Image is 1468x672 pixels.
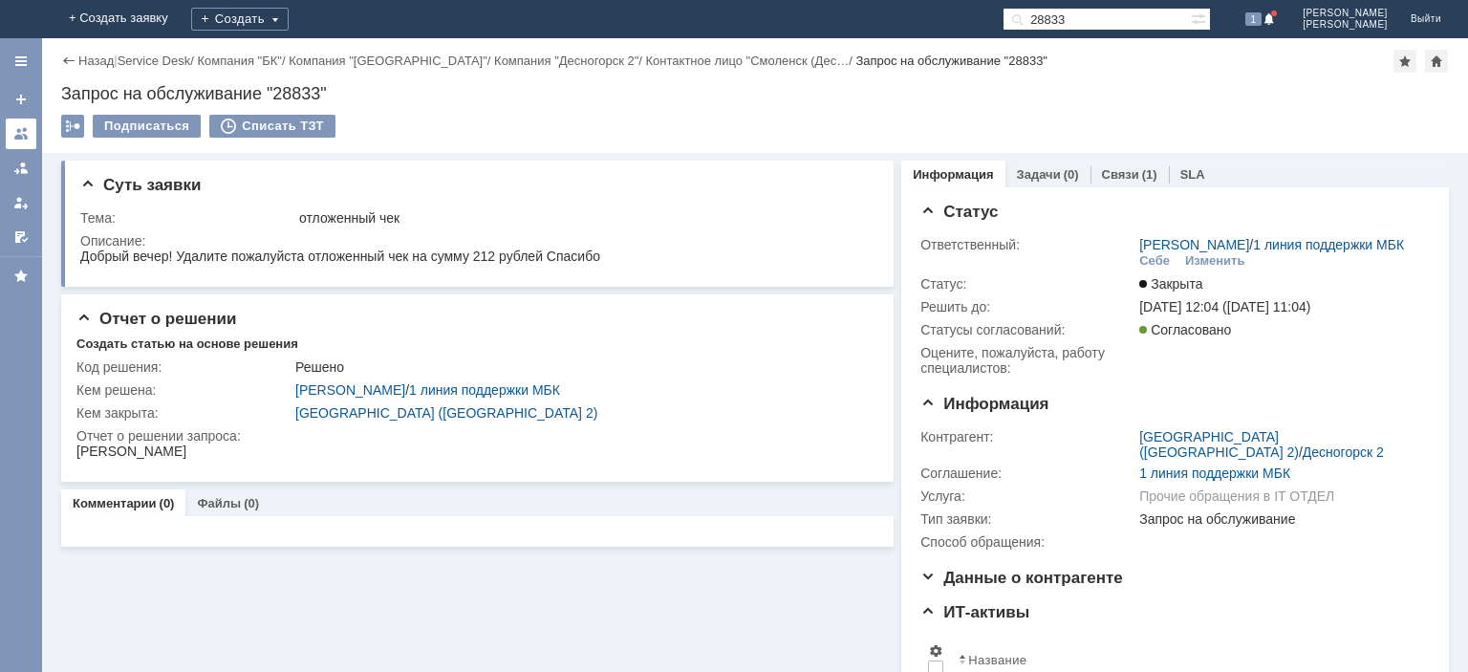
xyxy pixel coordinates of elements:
[1191,9,1210,27] span: Расширенный поиск
[114,53,117,67] div: |
[920,603,1029,621] span: ИТ-активы
[76,428,871,444] div: Отчет о решении запроса:
[409,382,560,398] a: 1 линия поддержки МБК
[197,496,241,510] a: Файлы
[920,511,1135,527] div: Тип заявки:
[295,382,405,398] a: [PERSON_NAME]
[80,233,871,249] div: Описание:
[1139,511,1420,527] div: Запрос на обслуживание
[1139,429,1299,460] a: [GEOGRAPHIC_DATA] ([GEOGRAPHIC_DATA] 2)
[197,54,289,68] div: /
[920,345,1135,376] div: Oцените, пожалуйста, работу специалистов:
[1102,167,1139,182] a: Связи
[76,310,236,328] span: Отчет о решении
[1139,429,1420,460] div: /
[1139,488,1334,504] a: Прочие обращения в IT ОТДЕЛ
[76,359,291,375] div: Код решения:
[920,237,1135,252] div: Ответственный:
[494,54,638,68] a: Компания "Десногорск 2"
[913,167,993,182] a: Информация
[289,54,487,68] a: Компания "[GEOGRAPHIC_DATA]"
[6,119,36,149] a: Заявки на командах
[80,176,201,194] span: Суть заявки
[1303,444,1384,460] a: Десногорск 2
[494,54,645,68] div: /
[920,569,1123,587] span: Данные о контрагенте
[920,488,1135,504] div: Услуга:
[1139,322,1231,337] span: Согласовано
[1139,299,1310,314] span: [DATE] 12:04 ([DATE] 11:04)
[295,359,867,375] div: Решено
[1139,466,1290,481] a: 1 линия поддержки МБК
[244,496,259,510] div: (0)
[76,382,291,398] div: Кем решена:
[646,54,850,68] a: Контактное лицо "Смоленск (Дес…
[1142,167,1157,182] div: (1)
[1393,50,1416,73] div: Добавить в избранное
[1064,167,1079,182] div: (0)
[1180,167,1205,182] a: SLA
[920,203,998,221] span: Статус
[1017,167,1061,182] a: Задачи
[1253,237,1404,252] a: 1 линия поддержки МБК
[920,299,1135,314] div: Решить до:
[73,496,157,510] a: Комментарии
[1185,253,1245,269] div: Изменить
[61,84,1449,103] div: Запрос на обслуживание "28833"
[295,382,867,398] div: /
[299,210,867,226] div: отложенный чек
[197,54,281,68] a: Компания "БК"
[855,54,1047,68] div: Запрос на обслуживание "28833"
[968,653,1026,667] div: Название
[1139,237,1249,252] a: [PERSON_NAME]
[6,84,36,115] a: Создать заявку
[1425,50,1448,73] div: Сделать домашней страницей
[295,405,597,421] a: [GEOGRAPHIC_DATA] ([GEOGRAPHIC_DATA] 2)
[1303,8,1388,19] span: [PERSON_NAME]
[920,534,1135,550] div: Способ обращения:
[6,153,36,184] a: Заявки в моей ответственности
[6,187,36,218] a: Мои заявки
[160,496,175,510] div: (0)
[6,222,36,252] a: Мои согласования
[1139,276,1202,292] span: Закрыта
[646,54,856,68] div: /
[78,54,114,68] a: Назад
[920,466,1135,481] div: Соглашение:
[1139,237,1404,252] div: /
[920,429,1135,444] div: Контрагент:
[920,395,1048,413] span: Информация
[76,336,298,352] div: Создать статью на основе решения
[80,210,295,226] div: Тема:
[1245,12,1263,26] span: 1
[1139,253,1170,269] div: Себе
[1303,19,1388,31] span: [PERSON_NAME]
[920,322,1135,337] div: Статусы согласований:
[76,405,291,421] div: Кем закрыта:
[920,276,1135,292] div: Статус:
[61,115,84,138] div: Работа с массовостью
[928,643,943,659] span: Настройки
[118,54,191,68] a: Service Desk
[289,54,494,68] div: /
[191,8,289,31] div: Создать
[118,54,198,68] div: /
